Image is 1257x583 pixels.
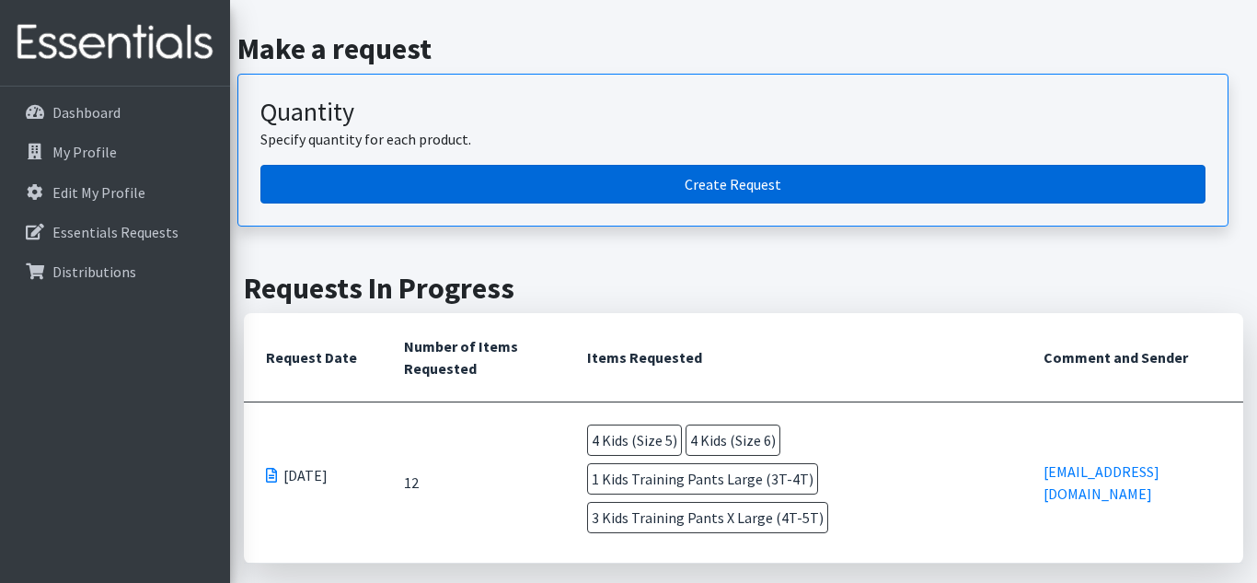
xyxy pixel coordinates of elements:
[382,313,565,402] th: Number of Items Requested
[7,253,223,290] a: Distributions
[260,165,1205,204] a: Create a request by quantity
[52,223,179,241] p: Essentials Requests
[1044,462,1159,503] a: [EMAIL_ADDRESS][DOMAIN_NAME]
[52,262,136,281] p: Distributions
[244,313,382,402] th: Request Date
[283,464,328,486] span: [DATE]
[565,313,1022,402] th: Items Requested
[52,183,145,202] p: Edit My Profile
[587,502,828,533] span: 3 Kids Training Pants X Large (4T-5T)
[260,128,1205,150] p: Specify quantity for each product.
[244,271,1243,306] h2: Requests In Progress
[7,134,223,170] a: My Profile
[7,174,223,211] a: Edit My Profile
[7,214,223,251] a: Essentials Requests
[382,402,565,564] td: 12
[52,143,117,161] p: My Profile
[7,12,223,74] img: HumanEssentials
[587,463,818,495] span: 1 Kids Training Pants Large (3T-4T)
[52,103,121,122] p: Dashboard
[260,97,1205,128] h3: Quantity
[7,94,223,131] a: Dashboard
[686,425,780,456] span: 4 Kids (Size 6)
[237,31,1251,66] h2: Make a request
[587,425,682,456] span: 4 Kids (Size 5)
[1021,313,1243,402] th: Comment and Sender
